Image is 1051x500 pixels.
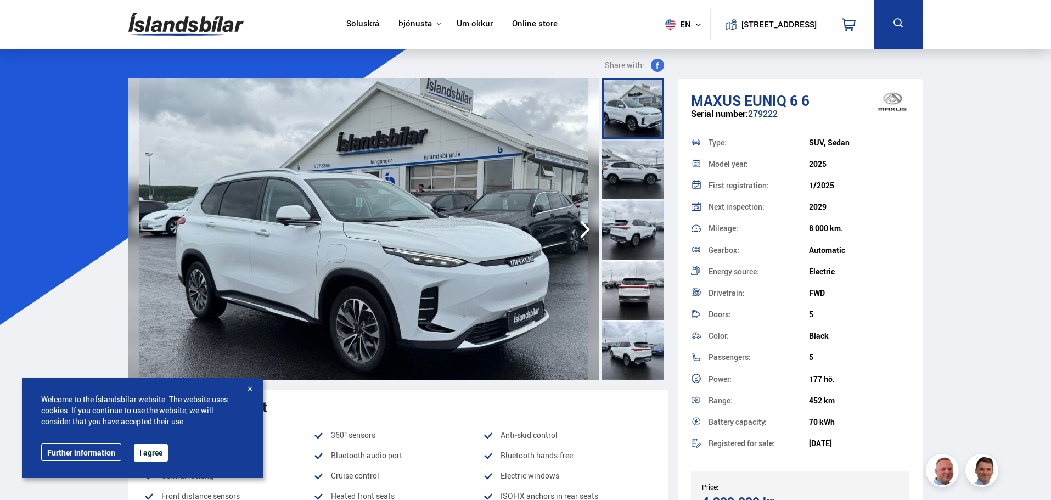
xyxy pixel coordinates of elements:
img: 3425842.jpeg [128,78,599,380]
button: en [661,8,710,41]
img: brand logo [870,85,914,119]
div: Model year: [709,160,809,168]
div: Drivetrain: [709,289,809,297]
a: Further information [41,443,121,461]
li: Bluetooth hands-free [483,449,653,462]
a: Online store [512,19,558,30]
div: Energy source: [709,268,809,276]
div: Battery сapacity: [709,418,809,426]
button: I agree [134,444,168,462]
div: Type: [709,139,809,147]
img: FbJEzSuNWCJXmdc-.webp [967,456,1000,488]
div: [DATE] [809,439,909,448]
div: Doors: [709,311,809,318]
li: 360° sensors [313,429,483,442]
div: SUV, Sedan [809,138,909,147]
div: 2029 [809,203,909,211]
div: Registered for sale: [709,440,809,447]
div: FWD [809,289,909,297]
span: Welcome to the Íslandsbílar website. The website uses cookies. If you continue to use the website... [41,394,244,427]
div: Mileage: [709,224,809,232]
span: Serial number: [691,108,748,120]
div: Automatic [809,246,909,255]
div: Passengers: [709,353,809,361]
div: Color: [709,332,809,340]
a: Um okkur [457,19,493,30]
li: Bluetooth audio port [313,449,483,462]
div: 8 000 km. [809,224,909,233]
div: Black [809,332,909,340]
div: 279222 [691,109,910,130]
button: [STREET_ADDRESS] [746,20,813,29]
span: Maxus [691,91,741,110]
span: Euniq 6 6 [744,91,810,110]
div: 177 hö. [809,375,909,384]
img: G0Ugv5HjCgRt.svg [128,7,244,42]
div: Power: [709,375,809,383]
button: Share with: [600,59,668,72]
div: Gearbox: [709,246,809,254]
img: siFngHWaQ9KaOqBr.png [928,456,960,488]
li: Anti-skid control [483,429,653,442]
div: Popular equipment [144,398,653,415]
span: en [661,19,688,30]
li: Cruise control [313,469,483,482]
div: First registration: [709,182,809,189]
div: 452 km [809,396,909,405]
div: 70 kWh [809,418,909,426]
a: Söluskrá [346,19,379,30]
li: Electric windows [483,469,653,482]
a: [STREET_ADDRESS] [716,9,823,40]
div: 2025 [809,160,909,168]
div: 5 [809,353,909,362]
div: Price: [702,483,800,491]
div: Next inspection: [709,203,809,211]
div: 1/2025 [809,181,909,190]
button: Þjónusta [398,19,432,29]
div: Electric [809,267,909,276]
img: svg+xml;base64,PHN2ZyB4bWxucz0iaHR0cDovL3d3dy53My5vcmcvMjAwMC9zdmciIHdpZHRoPSI1MTIiIGhlaWdodD0iNT... [665,19,676,30]
div: 5 [809,310,909,319]
span: Share with: [605,59,644,72]
div: Range: [709,397,809,405]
